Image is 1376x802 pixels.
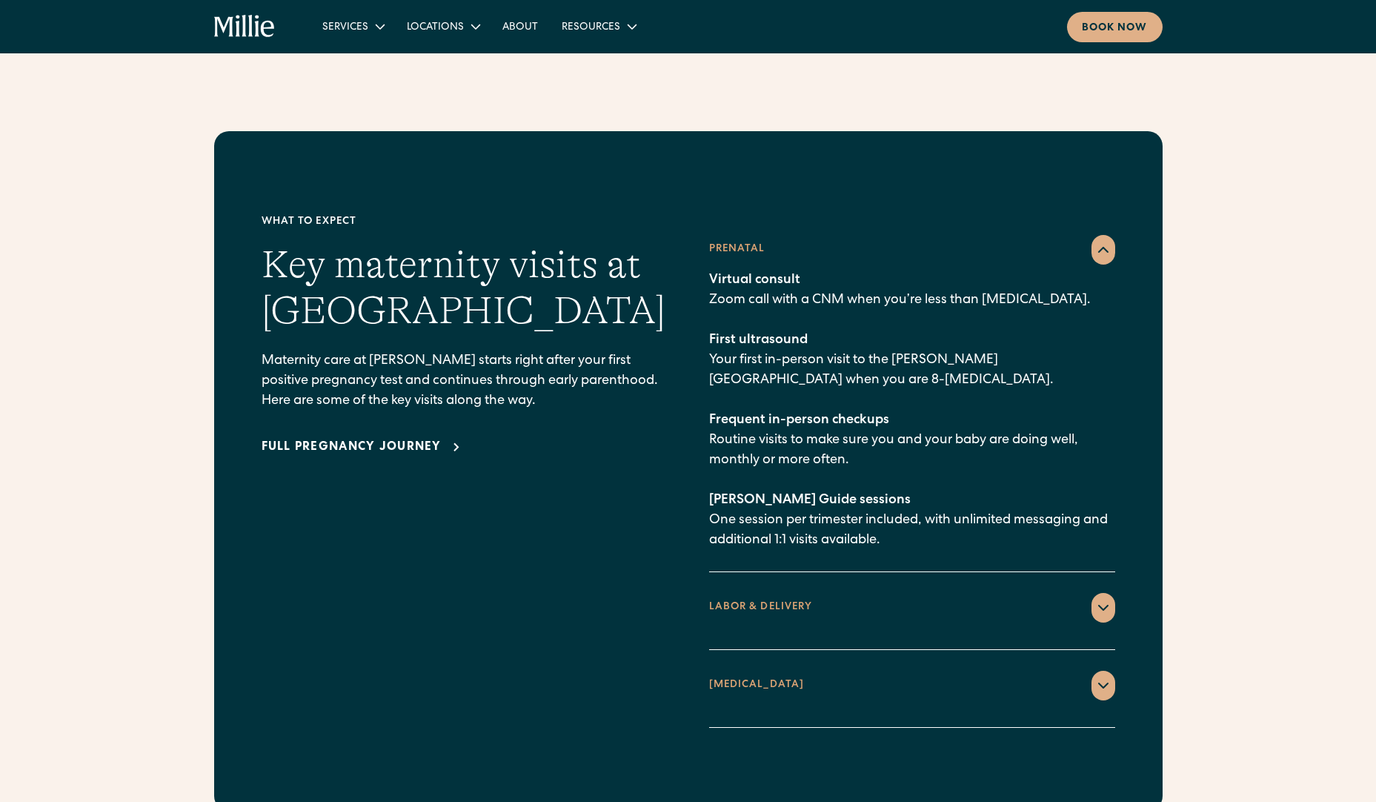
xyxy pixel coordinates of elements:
[550,14,647,39] div: Resources
[709,414,889,427] span: Frequent in-person checkups
[709,242,765,257] div: Prenatal
[1067,12,1163,42] a: Book now
[262,351,668,411] p: Maternity care at [PERSON_NAME] starts right after your first positive pregnancy test and continu...
[709,334,808,347] span: First ultrasound
[395,14,491,39] div: Locations
[214,15,276,39] a: home
[562,20,620,36] div: Resources
[310,14,395,39] div: Services
[262,214,668,230] div: What to expect
[709,677,805,693] div: [MEDICAL_DATA]
[709,271,1115,551] p: Zoom call with a CNM when you’re less than [MEDICAL_DATA]. Your first in-person visit to the [PER...
[407,20,464,36] div: Locations
[262,439,442,457] div: Full pregnancy journey
[709,274,800,287] span: Virtual consult
[322,20,368,36] div: Services
[709,600,813,615] div: LABOR & DELIVERY
[709,494,911,507] span: [PERSON_NAME] Guide sessions
[262,242,668,334] h2: Key maternity visits at [GEOGRAPHIC_DATA]
[491,14,550,39] a: About
[262,439,465,457] a: Full pregnancy journey
[1082,21,1148,36] div: Book now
